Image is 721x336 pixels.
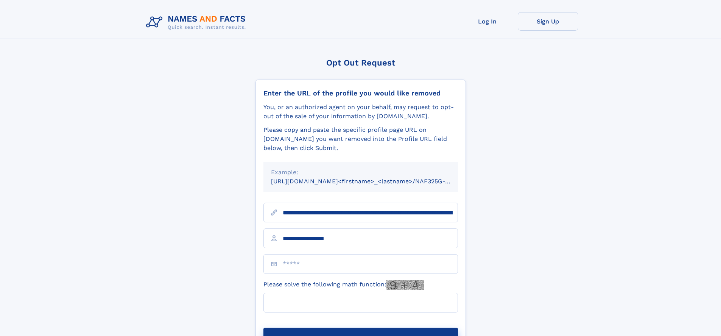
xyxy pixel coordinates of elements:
[143,12,252,33] img: Logo Names and Facts
[263,280,424,290] label: Please solve the following math function:
[271,168,450,177] div: Example:
[255,58,466,67] div: Opt Out Request
[518,12,578,31] a: Sign Up
[271,178,472,185] small: [URL][DOMAIN_NAME]<firstname>_<lastname>/NAF325G-xxxxxxxx
[457,12,518,31] a: Log In
[263,103,458,121] div: You, or an authorized agent on your behalf, may request to opt-out of the sale of your informatio...
[263,89,458,97] div: Enter the URL of the profile you would like removed
[263,125,458,153] div: Please copy and paste the specific profile page URL on [DOMAIN_NAME] you want removed into the Pr...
